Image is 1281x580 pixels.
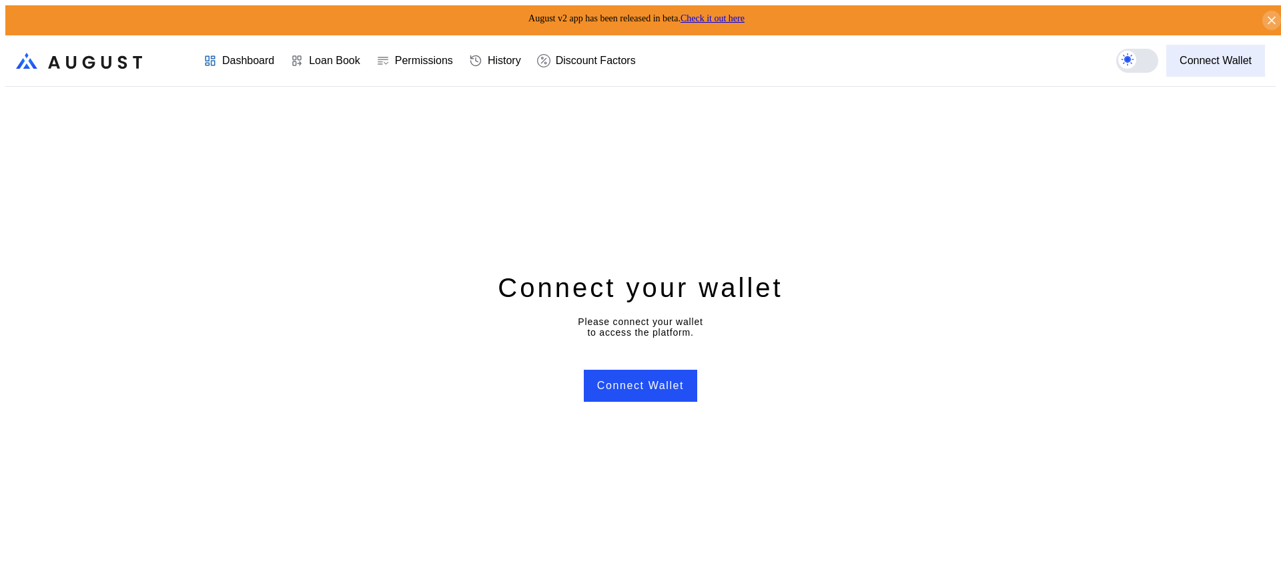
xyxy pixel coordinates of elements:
[1166,45,1265,77] button: Connect Wallet
[461,36,529,85] a: History
[529,36,644,85] a: Discount Factors
[1180,55,1252,67] div: Connect Wallet
[222,55,274,67] div: Dashboard
[309,55,360,67] div: Loan Book
[578,316,703,338] div: Please connect your wallet to access the platform.
[556,55,636,67] div: Discount Factors
[195,36,282,85] a: Dashboard
[395,55,453,67] div: Permissions
[498,270,783,305] div: Connect your wallet
[282,36,368,85] a: Loan Book
[488,55,521,67] div: History
[681,13,745,23] a: Check it out here
[584,370,697,402] button: Connect Wallet
[368,36,461,85] a: Permissions
[528,13,745,23] span: August v2 app has been released in beta.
